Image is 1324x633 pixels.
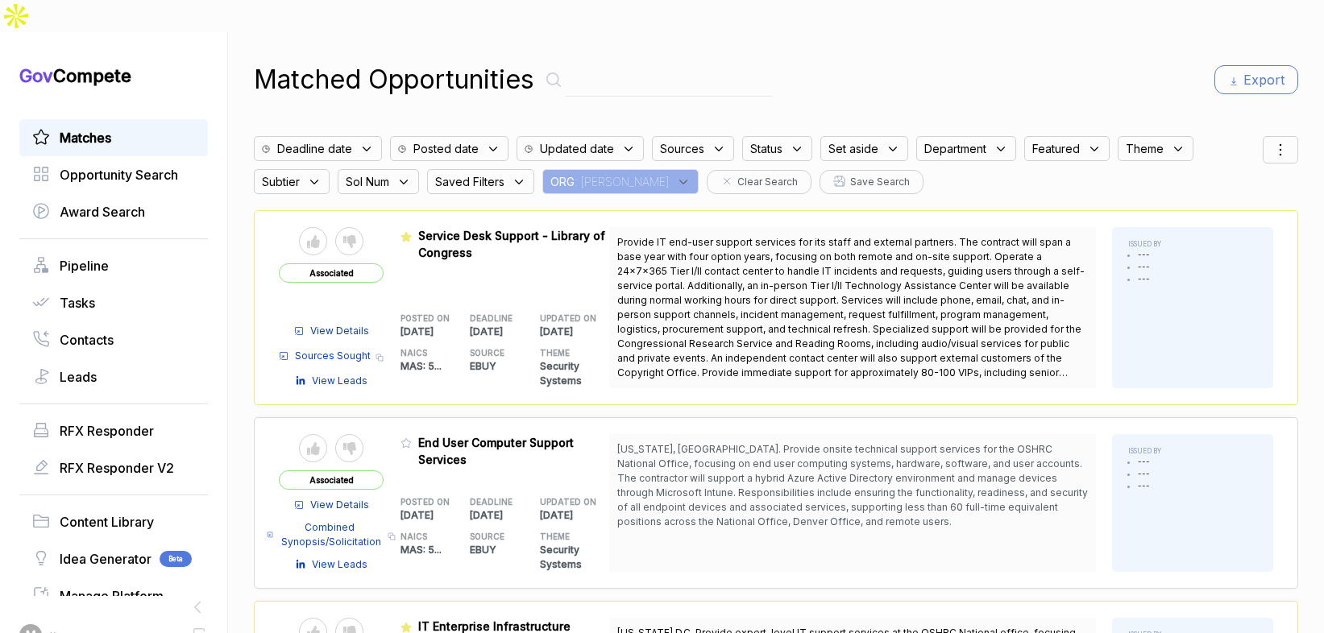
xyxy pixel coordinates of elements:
[401,508,471,523] p: [DATE]
[1138,480,1161,492] li: ---
[32,586,195,606] a: Manage Platform
[540,508,610,523] p: [DATE]
[310,324,369,338] span: View Details
[575,173,669,190] span: : [PERSON_NAME]
[540,347,584,359] h5: THEME
[32,202,195,221] a: Award Search
[401,312,445,325] h5: POSTED ON
[401,325,471,339] p: [DATE]
[312,374,367,388] span: View Leads
[1214,65,1298,94] button: Export
[540,531,584,543] h5: THEME
[346,173,389,190] span: Sol Num
[60,512,154,532] span: Content Library
[60,202,145,221] span: Award Search
[19,65,53,86] span: Gov
[279,349,371,363] a: Sources Sought
[617,236,1085,393] span: Provide IT end-user support services for its staff and external partners. The contract will span ...
[850,175,910,189] span: Save Search
[401,347,445,359] h5: NAICS
[401,531,445,543] h5: NAICS
[279,263,384,283] span: Associated
[401,544,442,556] span: MAS: 5 ...
[60,330,114,350] span: Contacts
[60,549,151,569] span: Idea Generator
[435,173,504,190] span: Saved Filters
[1128,239,1161,249] h5: ISSUED BY
[470,312,514,325] h5: DEADLINE
[32,549,195,569] a: Idea GeneratorBeta
[32,330,195,350] a: Contacts
[540,140,614,157] span: Updated date
[470,347,514,359] h5: SOURCE
[32,512,195,532] a: Content Library
[60,421,154,441] span: RFX Responder
[32,256,195,275] a: Pipeline
[32,367,195,387] a: Leads
[413,140,479,157] span: Posted date
[1128,446,1161,456] h5: ISSUED BY
[32,421,195,441] a: RFX Responder
[1138,456,1161,468] li: ---
[1138,249,1161,261] li: ---
[32,293,195,312] a: Tasks
[550,173,575,190] span: ORG
[279,470,384,490] span: Associated
[160,551,192,567] span: Beta
[418,229,605,259] span: Service Desk Support - Library of Congress
[254,60,534,99] h1: Matched Opportunities
[280,520,383,549] span: Combined Synopsis/Solicitation
[470,496,514,508] h5: DEADLINE
[60,367,97,387] span: Leads
[540,496,584,508] h5: UPDATED ON
[540,359,610,388] p: Security Systems
[1138,261,1161,273] li: ---
[1138,468,1161,480] li: ---
[277,140,352,157] span: Deadline date
[737,175,798,189] span: Clear Search
[1032,140,1080,157] span: Featured
[295,349,371,363] span: Sources Sought
[60,586,164,606] span: Manage Platform
[19,64,208,87] h1: Compete
[1138,273,1161,285] li: ---
[60,293,95,312] span: Tasks
[828,140,878,157] span: Set aside
[262,173,300,190] span: Subtier
[401,360,442,372] span: MAS: 5 ...
[418,436,574,466] span: End User Computer Support Services
[60,128,111,147] span: Matches
[1126,140,1164,157] span: Theme
[540,325,610,339] p: [DATE]
[312,557,367,572] span: View Leads
[750,140,782,157] span: Status
[470,325,540,339] p: [DATE]
[540,543,610,572] p: Security Systems
[470,543,540,557] p: EBUY
[267,520,383,549] a: Combined Synopsis/Solicitation
[660,140,704,157] span: Sources
[924,140,986,157] span: Department
[32,165,195,184] a: Opportunity Search
[60,165,178,184] span: Opportunity Search
[617,443,1088,527] span: [US_STATE], [GEOGRAPHIC_DATA]. Provide onsite technical support services for the OSHRC National O...
[32,458,195,478] a: RFX Responder V2
[310,498,369,512] span: View Details
[470,359,540,374] p: EBUY
[32,128,195,147] a: Matches
[540,312,584,325] h5: UPDATED ON
[470,508,540,523] p: [DATE]
[60,458,174,478] span: RFX Responder V2
[401,496,445,508] h5: POSTED ON
[707,170,811,194] button: Clear Search
[820,170,923,194] button: Save Search
[470,531,514,543] h5: SOURCE
[60,256,109,275] span: Pipeline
